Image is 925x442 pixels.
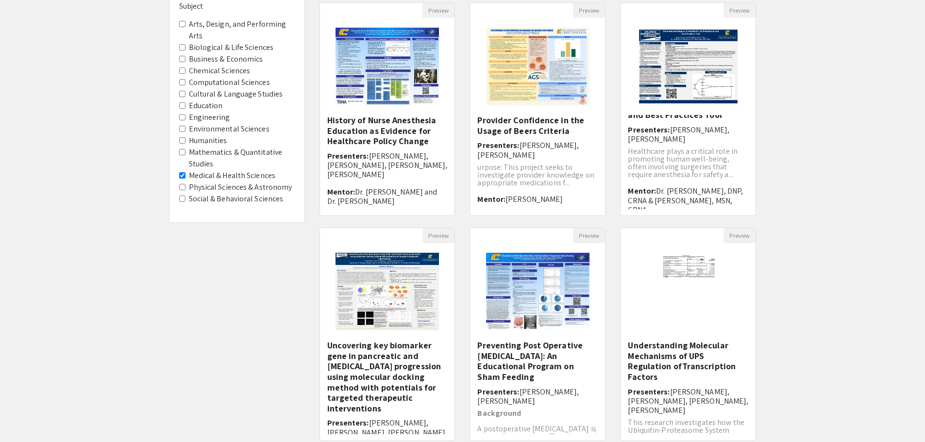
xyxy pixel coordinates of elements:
[189,53,263,65] label: Business & Economics
[189,77,270,88] label: Computational Sciences
[476,18,599,115] img: <p>Provider Confidence in the Usage of Beers Criteria </p>
[628,18,748,115] img: <p>Environmental Impact of Anesthesia: An Educational and Best Practices Tool</p>
[470,228,605,441] div: Open Presentation <p>Preventing Post Operative Ileus: An Educational Program on Sham Feeding</p>
[189,88,283,100] label: Cultural & Language Studies
[723,228,756,243] button: Preview
[422,228,454,243] button: Preview
[628,89,748,120] h5: Environmental Impact of Anesthesia: An Educational and Best Practices Tool
[505,194,563,204] span: [PERSON_NAME]
[628,147,748,179] p: Healthcare plays a critical role in promoting human well-being, often involving surgeries that re...
[470,2,605,216] div: Open Presentation <p>Provider Confidence in the Usage of Beers Criteria </p>
[477,194,505,204] span: Mentor:
[326,243,449,340] img: <p><span style="color: black;">Uncovering key biomarker gene in pancreatic and breast cancer prog...
[189,18,295,42] label: Arts, Design, and Performing Arts
[649,243,728,340] img: <p>Understanding Molecular Mechanisms of UPS Regulation of</p><p>Transcription Factors</p>
[476,243,599,340] img: <p>Preventing Post Operative Ileus: An Educational Program on Sham Feeding</p>
[628,186,743,214] span: Dr. [PERSON_NAME], DNP, CRNA & [PERSON_NAME], MSN, CRNA
[326,18,449,115] img: <p class="ql-align-center"><strong style="color: rgb(0, 0, 0);">History of Nurse Anesthesia Educa...
[477,387,579,406] span: [PERSON_NAME], [PERSON_NAME]
[422,3,454,18] button: Preview
[628,125,729,144] span: [PERSON_NAME], [PERSON_NAME]
[189,193,284,205] label: Social & Behavioral Sciences
[723,3,756,18] button: Preview
[620,2,756,216] div: Open Presentation <p>Environmental Impact of Anesthesia: An Educational and Best Practices Tool</p>
[477,162,594,188] span: urpose: This project seeks to investigate provider knowledge on appropriate medications f...
[189,123,269,135] label: Environmental Sciences
[189,135,227,147] label: Humanities
[189,112,230,123] label: Engineering
[477,115,598,136] h5: Provider Confidence in the Usage of Beers Criteria
[573,3,605,18] button: Preview
[327,340,448,413] h5: Uncovering key biomarker gene in pancreatic and [MEDICAL_DATA] progression using molecular dockin...
[189,147,295,170] label: Mathematics & Quantitative Studies
[628,186,656,196] span: Mentor:
[620,228,756,441] div: Open Presentation <p>Understanding Molecular Mechanisms of UPS Regulation of</p><p>Transcription ...
[189,65,251,77] label: Chemical Sciences
[179,1,295,11] h6: Subject
[573,228,605,243] button: Preview
[327,187,437,206] span: Dr. [PERSON_NAME] and Dr. [PERSON_NAME]
[327,187,355,197] span: Mentor:
[189,100,223,112] label: Education
[189,181,292,193] label: Physical Sciences & Astronomy
[628,340,748,382] h5: Understanding Molecular Mechanisms of UPS Regulation ofTranscription Factors
[477,387,598,406] h6: Presenters:
[327,151,448,180] span: [PERSON_NAME], [PERSON_NAME], [PERSON_NAME], [PERSON_NAME]
[189,42,274,53] label: Biological & Life Sciences
[320,2,455,216] div: Open Presentation <p class="ql-align-center"><strong style="color: rgb(0, 0, 0);">History of Nurs...
[477,140,579,160] span: [PERSON_NAME], [PERSON_NAME]
[320,228,455,441] div: Open Presentation <p><span style="color: black;">Uncovering key biomarker gene in pancreatic and ...
[477,141,598,159] h6: Presenters:
[628,387,748,415] h6: Presenters:
[327,151,448,180] h6: Presenters:
[189,170,276,181] label: Medical & Health Sciences
[628,125,748,144] h6: Presenters:
[628,387,748,415] span: [PERSON_NAME], [PERSON_NAME], [PERSON_NAME], [PERSON_NAME]
[477,340,598,382] h5: Preventing Post Operative [MEDICAL_DATA]: An Educational Program on Sham Feeding
[477,408,521,418] strong: Background
[327,115,448,147] h5: History of Nurse Anesthesia Education as Evidence for Healthcare Policy Change
[7,398,41,435] iframe: Chat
